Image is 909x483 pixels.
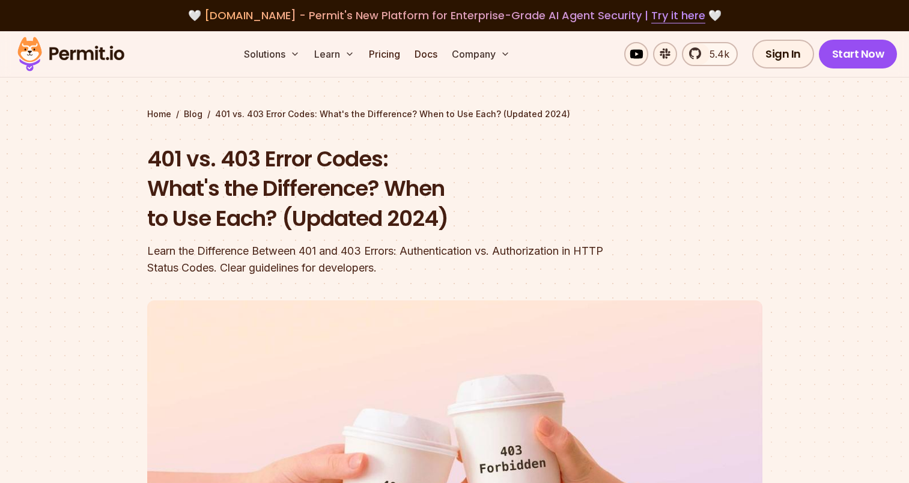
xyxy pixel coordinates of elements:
a: Pricing [364,42,405,66]
span: 5.4k [702,47,729,61]
div: 🤍 🤍 [29,7,880,24]
span: [DOMAIN_NAME] - Permit's New Platform for Enterprise-Grade AI Agent Security | [204,8,705,23]
a: Blog [184,108,202,120]
a: Docs [410,42,442,66]
button: Learn [309,42,359,66]
h1: 401 vs. 403 Error Codes: What's the Difference? When to Use Each? (Updated 2024) [147,144,609,234]
div: / / [147,108,762,120]
a: Home [147,108,171,120]
a: 5.4k [682,42,738,66]
a: Try it here [651,8,705,23]
div: Learn the Difference Between 401 and 403 Errors: Authentication vs. Authorization in HTTP Status ... [147,243,609,276]
a: Start Now [819,40,898,68]
img: Permit logo [12,34,130,74]
a: Sign In [752,40,814,68]
button: Company [447,42,515,66]
button: Solutions [239,42,305,66]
